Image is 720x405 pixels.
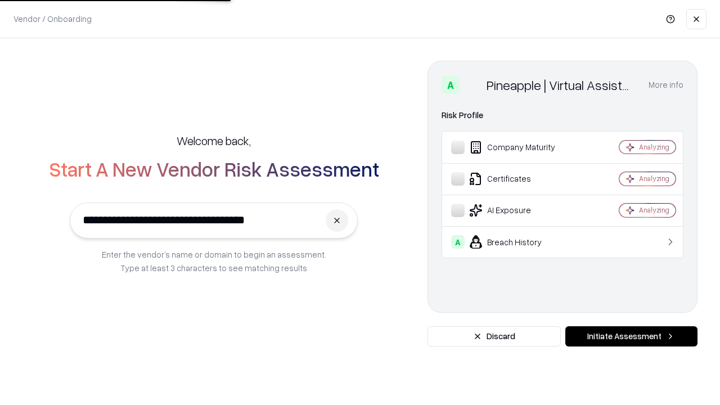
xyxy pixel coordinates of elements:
[451,141,586,154] div: Company Maturity
[464,76,482,94] img: Pineapple | Virtual Assistant Agency
[565,326,697,346] button: Initiate Assessment
[102,247,326,274] p: Enter the vendor’s name or domain to begin an assessment. Type at least 3 characters to see match...
[487,76,635,94] div: Pineapple | Virtual Assistant Agency
[442,76,460,94] div: A
[177,133,251,148] h5: Welcome back,
[639,174,669,183] div: Analyzing
[13,13,92,25] p: Vendor / Onboarding
[639,205,669,215] div: Analyzing
[451,172,586,186] div: Certificates
[49,157,379,180] h2: Start A New Vendor Risk Assessment
[451,235,586,249] div: Breach History
[639,142,669,152] div: Analyzing
[649,75,683,95] button: More info
[442,109,683,122] div: Risk Profile
[451,204,586,217] div: AI Exposure
[451,235,465,249] div: A
[427,326,561,346] button: Discard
